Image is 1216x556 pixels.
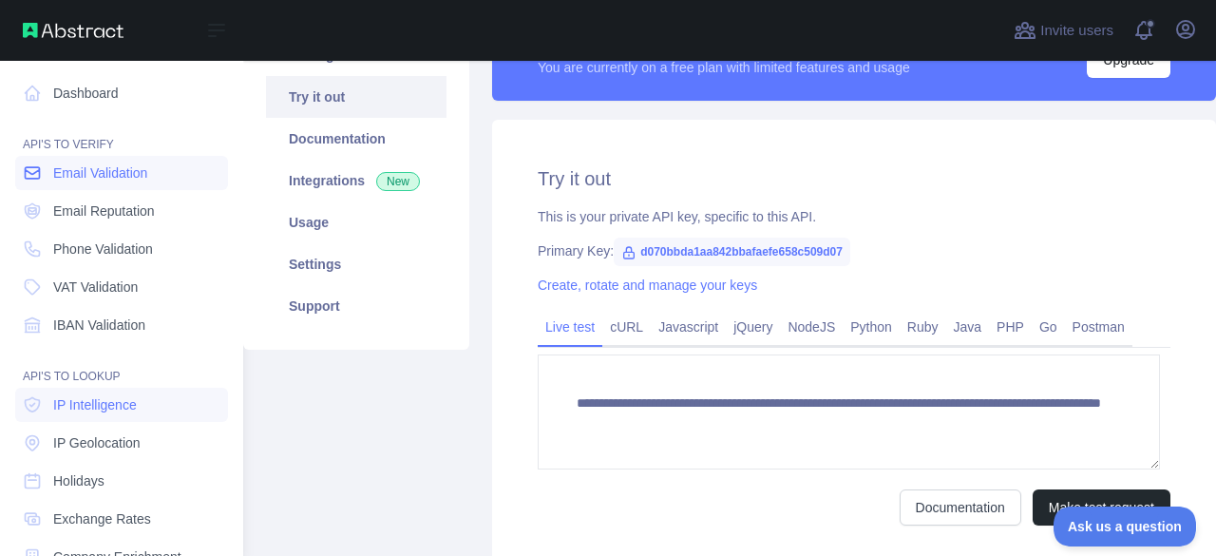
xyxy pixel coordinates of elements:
[15,76,228,110] a: Dashboard
[15,156,228,190] a: Email Validation
[1065,312,1132,342] a: Postman
[1033,489,1170,526] button: Make test request
[15,194,228,228] a: Email Reputation
[53,316,145,335] span: IBAN Validation
[266,243,446,285] a: Settings
[900,312,946,342] a: Ruby
[602,312,651,342] a: cURL
[900,489,1021,526] a: Documentation
[53,395,137,414] span: IP Intelligence
[614,238,850,266] span: d070bbda1aa842bbafaefe658c509d07
[726,312,780,342] a: jQuery
[266,201,446,243] a: Usage
[53,509,151,528] span: Exchange Rates
[53,240,153,259] span: Phone Validation
[651,312,726,342] a: Javascript
[538,278,757,293] a: Create, rotate and manage your keys
[538,165,1170,192] h2: Try it out
[15,464,228,498] a: Holidays
[1054,507,1197,546] iframe: Toggle Customer Support
[15,426,228,460] a: IP Geolocation
[53,163,147,182] span: Email Validation
[780,312,843,342] a: NodeJS
[1032,312,1065,342] a: Go
[266,76,446,118] a: Try it out
[1010,15,1117,46] button: Invite users
[989,312,1032,342] a: PHP
[53,433,141,452] span: IP Geolocation
[23,23,123,38] img: Abstract API
[538,58,910,77] div: You are currently on a free plan with limited features and usage
[1040,20,1113,42] span: Invite users
[15,388,228,422] a: IP Intelligence
[15,232,228,266] a: Phone Validation
[946,312,990,342] a: Java
[266,285,446,327] a: Support
[376,172,420,191] span: New
[538,241,1170,260] div: Primary Key:
[843,312,900,342] a: Python
[538,207,1170,226] div: This is your private API key, specific to this API.
[15,346,228,384] div: API'S TO LOOKUP
[15,502,228,536] a: Exchange Rates
[53,201,155,220] span: Email Reputation
[53,471,104,490] span: Holidays
[15,308,228,342] a: IBAN Validation
[53,278,138,297] span: VAT Validation
[538,312,602,342] a: Live test
[15,270,228,304] a: VAT Validation
[15,114,228,152] div: API'S TO VERIFY
[266,160,446,201] a: Integrations New
[266,118,446,160] a: Documentation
